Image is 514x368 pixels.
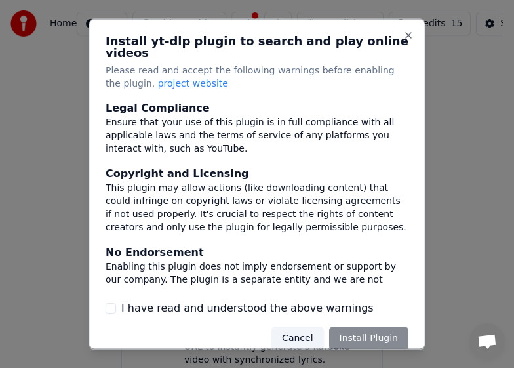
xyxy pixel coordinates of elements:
div: Copyright and Licensing [106,166,408,182]
div: Enabling this plugin does not imply endorsement or support by our company. The plugin is a separa... [106,260,408,300]
p: Please read and accept the following warnings before enabling the plugin. [106,64,408,90]
div: Ensure that your use of this plugin is in full compliance with all applicable laws and the terms ... [106,116,408,155]
div: This plugin may allow actions (like downloading content) that could infringe on copyright laws or... [106,182,408,234]
span: project website [158,77,228,88]
label: I have read and understood the above warnings [121,300,374,316]
div: Legal Compliance [106,100,408,116]
button: Cancel [271,327,323,350]
div: No Endorsement [106,245,408,260]
h2: Install yt-dlp plugin to search and play online videos [106,35,408,58]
